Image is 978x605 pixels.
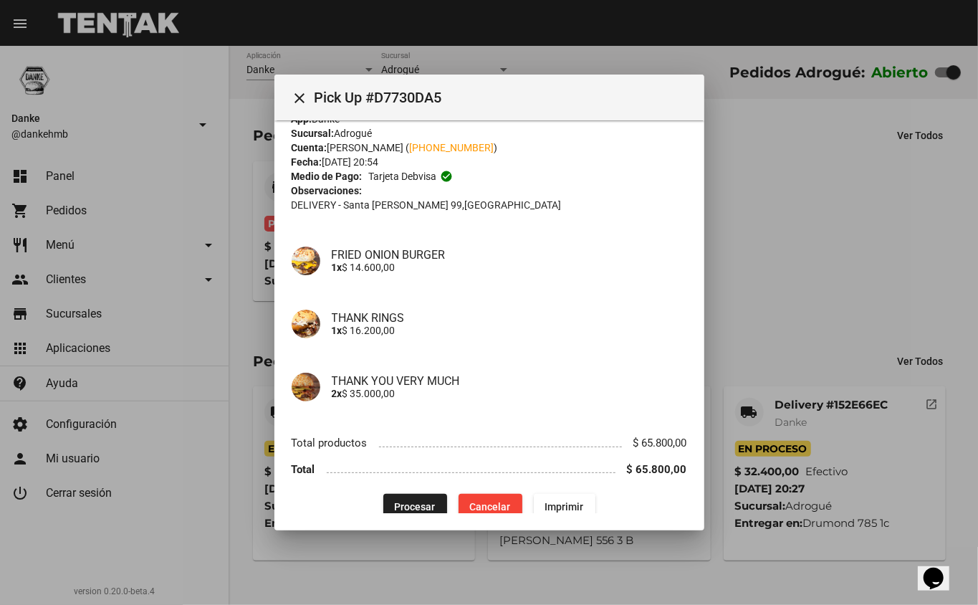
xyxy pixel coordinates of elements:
[332,262,687,273] p: $ 14.600,00
[534,494,595,520] button: Imprimir
[292,310,320,338] img: 1d3925b4-3dc7-452b-aa71-7cd7831306f0.png
[292,142,327,153] strong: Cuenta:
[332,325,342,336] b: 1x
[410,142,494,153] a: [PHONE_NUMBER]
[292,128,335,139] strong: Sucursal:
[292,456,687,482] li: Total $ 65.800,00
[332,262,342,273] b: 1x
[315,86,693,109] span: Pick Up #D7730DA5
[286,83,315,112] button: Cerrar
[292,90,309,107] mat-icon: Cerrar
[292,126,687,140] div: Adrogué
[383,494,447,520] button: Procesar
[292,140,687,155] div: [PERSON_NAME] ( )
[368,169,436,184] span: Tarjeta debvisa
[395,501,436,513] span: Procesar
[292,247,320,275] img: f9a7515b-63d8-4b46-9e08-95b670b3fd05.png
[545,501,584,513] span: Imprimir
[332,388,687,399] p: $ 35.000,00
[292,169,363,184] strong: Medio de Pago:
[332,325,687,336] p: $ 16.200,00
[332,248,687,262] h4: FRIED ONION BURGER
[292,373,320,401] img: 60f4cbaf-b0e4-4933-a206-3fb71a262f74.png
[332,388,342,399] b: 2x
[292,430,687,457] li: Total productos $ 65.800,00
[332,311,687,325] h4: THANK RINGS
[440,170,453,183] mat-icon: check_circle
[332,374,687,388] h4: THANK YOU VERY MUCH
[292,155,687,169] div: [DATE] 20:54
[470,501,511,513] span: Cancelar
[918,548,964,591] iframe: chat widget
[292,156,322,168] strong: Fecha:
[292,198,687,212] p: DELIVERY - Santa [PERSON_NAME] 99,[GEOGRAPHIC_DATA]
[292,185,363,196] strong: Observaciones:
[459,494,522,520] button: Cancelar
[292,113,312,125] strong: App:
